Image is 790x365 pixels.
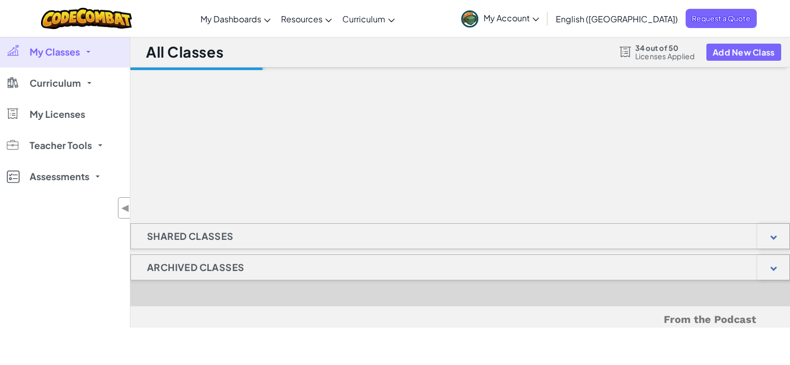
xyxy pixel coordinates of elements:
a: Curriculum [337,5,400,33]
button: Add New Class [706,44,781,61]
span: Assessments [30,172,89,181]
span: My Classes [30,47,80,57]
span: Curriculum [342,13,385,24]
a: My Account [456,2,544,35]
span: 34 out of 50 [635,44,695,52]
h1: All Classes [146,42,223,62]
span: Resources [281,13,323,24]
span: My Account [484,12,539,23]
h5: From the Podcast [164,312,756,328]
a: Request a Quote [686,9,757,28]
span: My Dashboards [200,13,261,24]
span: ◀ [121,200,130,215]
a: My Dashboards [195,5,276,33]
span: Licenses Applied [635,52,695,60]
span: Teacher Tools [30,141,92,150]
a: English ([GEOGRAPHIC_DATA]) [551,5,683,33]
a: Resources [276,5,337,33]
span: My Licenses [30,110,85,119]
img: avatar [461,10,478,28]
img: CodeCombat logo [41,8,132,29]
h1: Shared Classes [131,223,250,249]
span: Curriculum [30,78,81,88]
span: English ([GEOGRAPHIC_DATA]) [556,13,678,24]
h1: Archived Classes [131,254,260,280]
